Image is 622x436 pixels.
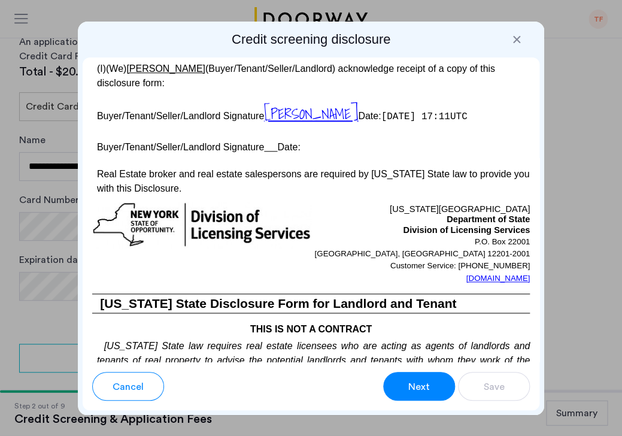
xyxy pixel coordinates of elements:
p: Customer Service: [PHONE_NUMBER] [311,260,530,272]
p: [US_STATE] State law requires real estate licensees who are acting as agents of landlords and ten... [92,337,530,396]
u: [PERSON_NAME] [126,63,205,74]
span: Cancel [113,380,144,394]
h4: THIS IS NOT A CONTRACT [92,313,530,337]
span: Next [408,380,430,394]
p: Buyer/Tenant/Seller/Landlord Signature Date: [92,137,530,155]
span: [PERSON_NAME] [264,102,358,125]
h2: Credit screening disclosure [83,31,539,48]
p: [GEOGRAPHIC_DATA], [GEOGRAPHIC_DATA] 12201-2001 [311,248,530,260]
span: [DATE] 17:11UTC [381,111,467,122]
a: [DOMAIN_NAME] [466,272,530,284]
p: Division of Licensing Services [311,225,530,236]
button: button [383,372,455,401]
h3: [US_STATE] State Disclosure Form for Landlord and Tenant [92,293,530,314]
p: P.O. Box 22001 [311,236,530,248]
p: Real Estate broker and real estate salespersons are required by [US_STATE] State law to provide y... [92,167,530,196]
button: button [92,372,164,401]
p: (I)(We) (Buyer/Tenant/Seller/Landlord) acknowledge receipt of a copy of this disclosure form: [92,56,530,90]
p: [US_STATE][GEOGRAPHIC_DATA] [311,202,530,215]
button: button [458,372,530,401]
span: Buyer/Tenant/Seller/Landlord Signature [97,111,264,121]
img: new-york-logo.png [92,202,311,248]
span: Save [484,380,505,394]
p: Department of State [311,214,530,225]
span: Date: [358,111,381,121]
